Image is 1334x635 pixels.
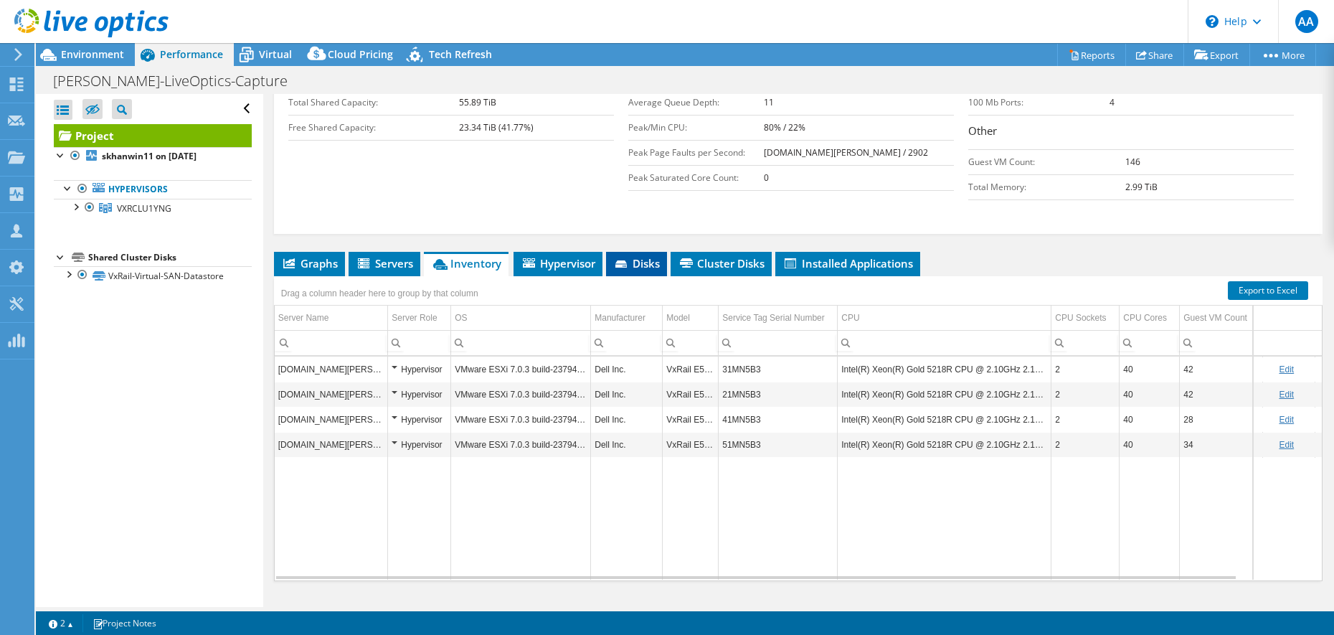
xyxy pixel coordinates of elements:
[392,436,447,453] div: Hypervisor
[160,47,223,61] span: Performance
[1120,432,1180,457] td: Column CPU Cores, Value 40
[388,306,451,331] td: Server Role Column
[628,165,764,190] td: Peak Saturated Core Count:
[278,283,482,304] div: Drag a column header here to group by that column
[275,382,388,407] td: Column Server Name, Value vxresx1yng.int.youngs.co.uk
[1055,309,1106,326] div: CPU Sockets
[259,47,292,61] span: Virtual
[1249,44,1316,66] a: More
[392,361,447,378] div: Hypervisor
[1057,44,1126,66] a: Reports
[392,309,437,326] div: Server Role
[459,121,534,133] b: 23.34 TiB (41.77%)
[388,357,451,382] td: Column Server Role, Value Hypervisor
[1120,357,1180,382] td: Column CPU Cores, Value 40
[1120,330,1180,355] td: Column CPU Cores, Filter cell
[451,432,591,457] td: Column OS, Value VMware ESXi 7.0.3 build-23794027
[521,256,595,271] span: Hypervisor
[288,90,459,115] td: Total Shared Capacity:
[1051,357,1120,382] td: Column CPU Sockets, Value 2
[595,309,645,326] div: Manufacturer
[838,432,1051,457] td: Column CPU, Value Intel(R) Xeon(R) Gold 5218R CPU @ 2.10GHz 2.10 GHz
[1279,390,1294,400] a: Edit
[1125,156,1140,168] b: 146
[275,432,388,457] td: Column Server Name, Value vxresx4yng.int.youngs.co.uk
[328,47,393,61] span: Cloud Pricing
[54,199,252,217] a: VXRCLU1YNG
[764,171,769,184] b: 0
[431,256,501,271] span: Inventory
[1125,44,1184,66] a: Share
[54,124,252,147] a: Project
[275,407,388,432] td: Column Server Name, Value vxresx3yng.int.youngs.co.uk
[838,407,1051,432] td: Column CPU, Value Intel(R) Xeon(R) Gold 5218R CPU @ 2.10GHz 2.10 GHz
[841,309,859,326] div: CPU
[54,266,252,285] a: VxRail-Virtual-SAN-Datastore
[117,202,171,215] span: VXRCLU1YNG
[278,309,329,326] div: Server Name
[392,386,447,403] div: Hypervisor
[388,382,451,407] td: Column Server Role, Value Hypervisor
[388,407,451,432] td: Column Server Role, Value Hypervisor
[663,382,719,407] td: Column Model, Value VxRail E560F
[764,146,928,159] b: [DOMAIN_NAME][PERSON_NAME] / 2902
[722,309,825,326] div: Service Tag Serial Number
[838,382,1051,407] td: Column CPU, Value Intel(R) Xeon(R) Gold 5218R CPU @ 2.10GHz 2.10 GHz
[591,330,663,355] td: Column Manufacturer, Filter cell
[613,256,660,271] span: Disks
[82,614,166,632] a: Project Notes
[1279,415,1294,425] a: Edit
[591,382,663,407] td: Column Manufacturer, Value Dell Inc.
[678,256,765,271] span: Cluster Disks
[274,276,1323,581] div: Data grid
[61,47,124,61] span: Environment
[719,382,838,407] td: Column Service Tag Serial Number, Value 21MN5B3
[1051,432,1120,457] td: Column CPU Sockets, Value 2
[1051,407,1120,432] td: Column CPU Sockets, Value 2
[1051,306,1120,331] td: CPU Sockets Column
[663,357,719,382] td: Column Model, Value VxRail E560F
[451,306,591,331] td: OS Column
[628,90,764,115] td: Average Queue Depth:
[591,432,663,457] td: Column Manufacturer, Value Dell Inc.
[388,330,451,355] td: Column Server Role, Filter cell
[764,121,805,133] b: 80% / 22%
[1279,440,1294,450] a: Edit
[275,357,388,382] td: Column Server Name, Value vxresx2yng.int.youngs.co.uk
[1110,96,1115,108] b: 4
[54,180,252,199] a: Hypervisors
[459,96,496,108] b: 55.89 TiB
[288,115,459,140] td: Free Shared Capacity:
[1295,10,1318,33] span: AA
[1180,330,1263,355] td: Column Guest VM Count, Filter cell
[275,306,388,331] td: Server Name Column
[591,357,663,382] td: Column Manufacturer, Value Dell Inc.
[1206,15,1219,28] svg: \n
[39,614,83,632] a: 2
[1120,407,1180,432] td: Column CPU Cores, Value 40
[451,382,591,407] td: Column OS, Value VMware ESXi 7.0.3 build-23794027
[591,306,663,331] td: Manufacturer Column
[1279,364,1294,375] a: Edit
[1180,357,1263,382] td: Column Guest VM Count, Value 42
[663,306,719,331] td: Model Column
[663,432,719,457] td: Column Model, Value VxRail E560F
[1228,281,1308,300] a: Export to Excel
[451,330,591,355] td: Column OS, Filter cell
[719,357,838,382] td: Column Service Tag Serial Number, Value 31MN5B3
[838,357,1051,382] td: Column CPU, Value Intel(R) Xeon(R) Gold 5218R CPU @ 2.10GHz 2.10 GHz
[968,90,1110,115] td: 100 Mb Ports:
[719,330,838,355] td: Column Service Tag Serial Number, Filter cell
[666,309,690,326] div: Model
[392,411,447,428] div: Hypervisor
[1120,382,1180,407] td: Column CPU Cores, Value 40
[1123,309,1167,326] div: CPU Cores
[88,249,252,266] div: Shared Cluster Disks
[663,407,719,432] td: Column Model, Value VxRail E560F
[102,150,197,162] b: skhanwin11 on [DATE]
[968,174,1125,199] td: Total Memory:
[1120,306,1180,331] td: CPU Cores Column
[782,256,913,271] span: Installed Applications
[719,407,838,432] td: Column Service Tag Serial Number, Value 41MN5B3
[47,73,310,89] h1: [PERSON_NAME]-LiveOptics-Capture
